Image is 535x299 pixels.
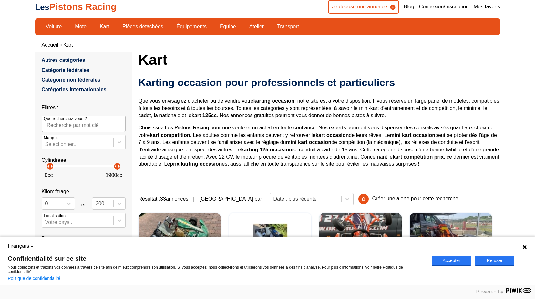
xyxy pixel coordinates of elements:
[96,201,97,206] input: 300000
[253,98,294,104] strong: karting occasion
[139,124,500,168] p: Choisissez Les Pistons Racing pour une vente et un achat en toute confiance. Nos experts pourront...
[45,162,52,170] p: arrow_left
[474,3,500,10] a: Mes favoris
[48,162,56,170] p: arrow_right
[229,213,311,261] img: KART KZ COMPLET CHASSIS HAASE + MOTEUR PAVESI
[42,42,58,48] a: Accueil
[229,213,311,261] a: KART KZ COMPLET CHASSIS HAASE + MOTEUR PAVESI67
[139,97,500,119] p: Que vous envisagiez d'acheter ou de vendre votre , notre site est à votre disposition. Il vous ré...
[42,235,126,242] p: Prix
[42,77,100,83] a: Catégorie non fédérales
[42,67,90,73] a: Catégorie fédérales
[115,162,123,170] p: arrow_right
[139,213,221,261] img: KART CHASSIS TONYKART à MOTEUR IAME X30
[35,3,49,12] span: Les
[81,201,86,208] p: et
[193,195,194,203] span: |
[245,21,268,32] a: Atelier
[432,256,471,266] button: Accepter
[45,141,46,147] input: MarqueSélectionner...
[45,172,53,179] p: 0 cc
[42,116,126,132] input: Que recherchez-vous ?
[241,147,292,152] strong: karting 125 occasion
[44,213,66,219] p: Localisation
[96,21,113,32] a: Kart
[45,201,46,206] input: 0
[199,195,265,203] p: [GEOGRAPHIC_DATA] par :
[139,52,500,67] h1: Kart
[170,161,222,167] strong: prix karting occasion
[139,76,500,89] h2: Karting occasion pour professionnels et particuliers
[63,42,73,48] a: Kart
[475,256,514,266] button: Refuser
[71,21,91,32] a: Moto
[315,132,349,138] strong: kart occasion
[106,172,122,179] p: 1900 cc
[42,57,85,63] a: Autres catégories
[35,2,117,12] a: LesPistons Racing
[42,157,126,164] p: Cylindréee
[8,255,424,262] span: Confidentialité sur ce site
[476,289,504,294] span: Powered by
[286,139,332,145] strong: mini kart occasion
[118,21,167,32] a: Pièces détachées
[410,213,492,261] img: Kart CRG 2024
[42,87,107,92] a: Catégories internationales
[42,21,66,32] a: Voiture
[8,242,29,249] span: Français
[393,154,444,160] strong: kart compétition prix
[42,104,126,111] p: Filtres :
[44,135,58,141] p: Marque
[172,21,211,32] a: Équipements
[410,213,492,261] a: Kart CRG 2024[GEOGRAPHIC_DATA]
[112,162,119,170] p: arrow_left
[42,188,126,195] p: Kilométrage
[191,113,217,118] strong: kart 125cc
[404,3,414,10] a: Blog
[319,213,402,261] img: Exprit
[139,195,189,203] span: Résultat : 33 annonces
[319,213,402,261] a: Exprit59
[419,3,469,10] a: Connexion/Inscription
[139,213,221,261] a: KART CHASSIS TONYKART à MOTEUR IAME X3067
[44,116,87,122] p: Que recherchez-vous ?
[8,276,60,281] a: Politique de confidentialité
[273,21,303,32] a: Transport
[150,132,190,138] strong: kart competition
[8,265,424,274] p: Nous collectons et traitons vos données à travers ce site afin de mieux comprendre son utilisatio...
[390,132,436,138] strong: mini kart occasion
[45,219,46,225] input: Votre pays...
[372,195,458,203] p: Créer une alerte pour cette recherche
[216,21,240,32] a: Équipe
